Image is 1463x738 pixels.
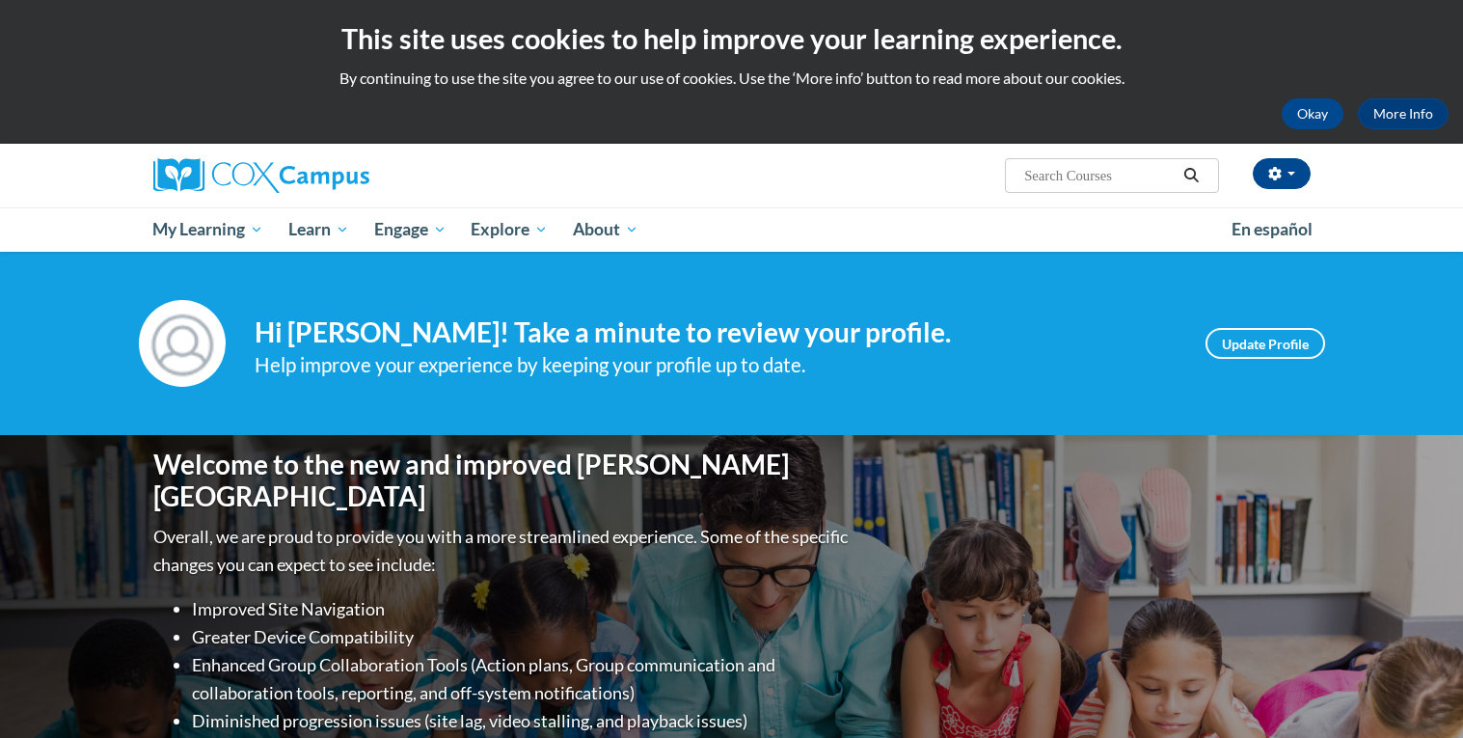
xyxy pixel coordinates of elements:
[124,207,1340,252] div: Main menu
[374,218,447,241] span: Engage
[573,218,638,241] span: About
[153,523,853,579] p: Overall, we are proud to provide you with a more streamlined experience. Some of the specific cha...
[192,651,853,707] li: Enhanced Group Collaboration Tools (Action plans, Group communication and collaboration tools, re...
[1219,209,1325,250] a: En español
[1177,164,1206,187] button: Search
[276,207,362,252] a: Learn
[1206,328,1325,359] a: Update Profile
[255,316,1177,349] h4: Hi [PERSON_NAME]! Take a minute to review your profile.
[255,349,1177,381] div: Help improve your experience by keeping your profile up to date.
[1232,219,1313,239] span: En español
[1253,158,1311,189] button: Account Settings
[152,218,263,241] span: My Learning
[153,158,369,193] img: Cox Campus
[192,623,853,651] li: Greater Device Compatibility
[139,300,226,387] img: Profile Image
[560,207,651,252] a: About
[1282,98,1343,129] button: Okay
[192,707,853,735] li: Diminished progression issues (site lag, video stalling, and playback issues)
[14,19,1449,58] h2: This site uses cookies to help improve your learning experience.
[1386,661,1448,723] iframe: Button to launch messaging window
[192,595,853,623] li: Improved Site Navigation
[1358,98,1449,129] a: More Info
[14,68,1449,89] p: By continuing to use the site you agree to our use of cookies. Use the ‘More info’ button to read...
[471,218,548,241] span: Explore
[458,207,560,252] a: Explore
[153,449,853,513] h1: Welcome to the new and improved [PERSON_NAME][GEOGRAPHIC_DATA]
[1022,164,1177,187] input: Search Courses
[153,158,520,193] a: Cox Campus
[288,218,349,241] span: Learn
[362,207,459,252] a: Engage
[141,207,277,252] a: My Learning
